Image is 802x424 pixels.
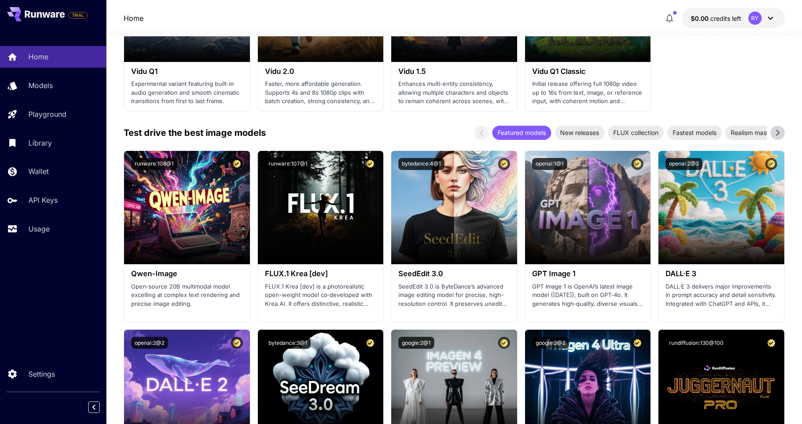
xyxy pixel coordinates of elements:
[364,158,376,170] button: Certified Model – Vetted for best performance and includes a commercial license.
[631,158,643,170] button: Certified Model – Vetted for best performance and includes a commercial license.
[258,151,384,264] img: alt
[492,128,551,137] span: Featured models
[691,15,710,22] span: $0.00
[532,158,567,170] button: openai:1@1
[28,224,50,234] p: Usage
[666,282,777,308] p: DALL·E 3 delivers major improvements in prompt accuracy and detail sensitivity. Integrated with C...
[265,337,311,349] button: bytedance:3@1
[124,13,144,23] nav: breadcrumb
[398,158,444,170] button: bytedance:4@1
[28,80,53,91] p: Models
[398,270,510,278] h3: SeedEdit 3.0
[666,270,777,278] h3: DALL·E 3
[391,151,517,264] img: alt
[131,282,243,308] p: Open‑source 20B multimodal model excelling at complex text rendering and precise image editing.
[88,401,100,413] button: Collapse sidebar
[398,80,510,106] p: Enhances multi-entity consistency, allowing multiple characters and objects to remain coherent ac...
[265,80,377,106] p: Faster, more affordable generation. Supports 4s and 8s 1080p clips with batch creation, strong co...
[95,399,106,415] div: Collapse sidebar
[532,80,644,106] p: Initial release offering full 1080p video up to 16s from text, image, or reference input, with co...
[667,126,722,140] div: Fastest models
[667,128,722,137] span: Fastest models
[131,158,177,170] button: runware:108@1
[765,158,777,170] button: Certified Model – Vetted for best performance and includes a commercial license.
[265,158,311,170] button: runware:107@1
[231,337,243,349] button: Certified Model – Vetted for best performance and includes a commercial license.
[765,337,777,349] button: Certified Model – Vetted for best performance and includes a commercial license.
[28,195,58,205] p: API Keys
[658,151,784,264] img: alt
[265,270,377,278] h3: FLUX.1 Krea [dev]
[631,337,643,349] button: Certified Model – Vetted for best performance and includes a commercial license.
[131,270,243,278] h3: Qwen-Image
[666,337,727,349] button: rundiffusion:130@100
[532,337,569,349] button: google:2@2
[398,337,434,349] button: google:2@1
[131,67,243,76] h3: Vidu Q1
[124,13,144,23] a: Home
[608,128,664,137] span: FLUX collection
[532,67,644,76] h3: Vidu Q1 Classic
[398,282,510,308] p: SeedEdit 3.0 is ByteDance’s advanced image editing model for precise, high-resolution control. It...
[398,67,510,76] h3: Vidu 1.5
[666,158,702,170] button: openai:2@3
[725,126,783,140] div: Realism masters
[28,109,66,119] p: Playground
[691,14,741,23] div: $0.00
[364,337,376,349] button: Certified Model – Vetted for best performance and includes a commercial license.
[28,369,55,379] p: Settings
[28,51,48,62] p: Home
[525,151,651,264] img: alt
[532,282,644,308] p: GPT Image 1 is OpenAI’s latest image model ([DATE]), built on GPT‑4o. It generates high‑quality, ...
[131,337,168,349] button: openai:2@2
[124,126,266,139] p: Test drive the best image models
[69,12,87,19] span: TRIAL
[28,166,49,177] p: Wallet
[498,337,510,349] button: Certified Model – Vetted for best performance and includes a commercial license.
[265,282,377,308] p: FLUX.1 Krea [dev] is a photorealistic open-weight model co‑developed with Krea AI. It offers dist...
[28,138,52,148] p: Library
[555,126,604,140] div: New releases
[131,80,243,106] p: Experimental variant featuring built-in audio generation and smooth cinematic transitions from fi...
[555,128,604,137] span: New releases
[608,126,664,140] div: FLUX collection
[492,126,551,140] div: Featured models
[725,128,783,137] span: Realism masters
[682,8,785,28] button: $0.00RY
[124,151,250,264] img: alt
[532,270,644,278] h3: GPT Image 1
[748,12,762,25] div: RY
[231,158,243,170] button: Certified Model – Vetted for best performance and includes a commercial license.
[498,158,510,170] button: Certified Model – Vetted for best performance and includes a commercial license.
[710,15,741,22] span: credits left
[68,10,88,20] span: Add your payment card to enable full platform functionality.
[265,67,377,76] h3: Vidu 2.0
